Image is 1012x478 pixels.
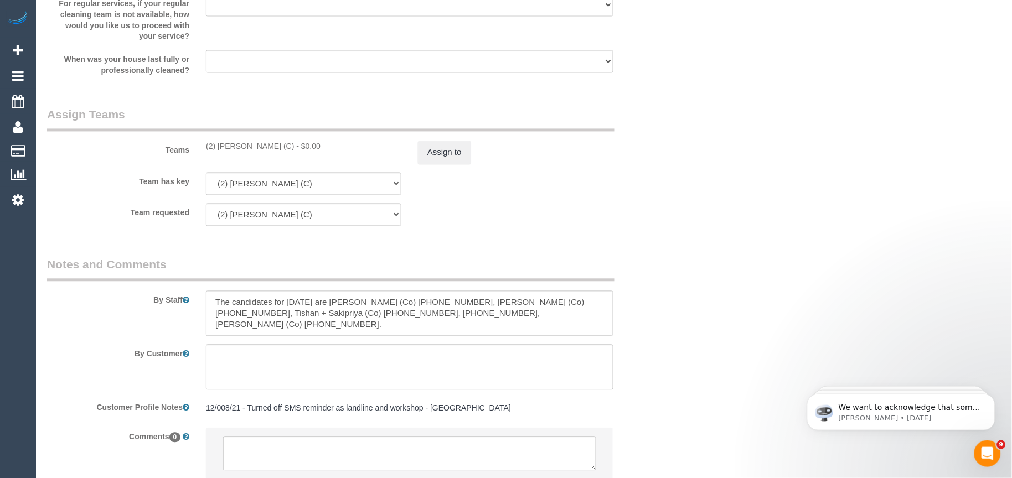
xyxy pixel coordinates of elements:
iframe: Intercom live chat [974,440,1001,467]
legend: Notes and Comments [47,257,615,282]
span: 9 [997,440,1006,449]
span: 0 [169,433,181,443]
iframe: Intercom notifications message [791,371,1012,448]
label: Team has key [39,173,198,188]
div: 0 hours x $0.00/hour [206,141,401,152]
span: We want to acknowledge that some users may be experiencing lag or slower performance in our softw... [48,32,190,184]
legend: Assign Teams [47,107,615,132]
p: Message from Ellie, sent 2w ago [48,43,191,53]
pre: 12/008/21 - Turned off SMS reminder as landline and workshop - [GEOGRAPHIC_DATA] [206,403,613,414]
label: Teams [39,141,198,156]
label: When was your house last fully or professionally cleaned? [39,50,198,76]
label: Customer Profile Notes [39,398,198,413]
label: Comments [39,428,198,443]
img: Automaid Logo [7,11,29,27]
button: Assign to [418,141,471,164]
label: By Staff [39,291,198,306]
label: By Customer [39,345,198,360]
label: Team requested [39,204,198,219]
